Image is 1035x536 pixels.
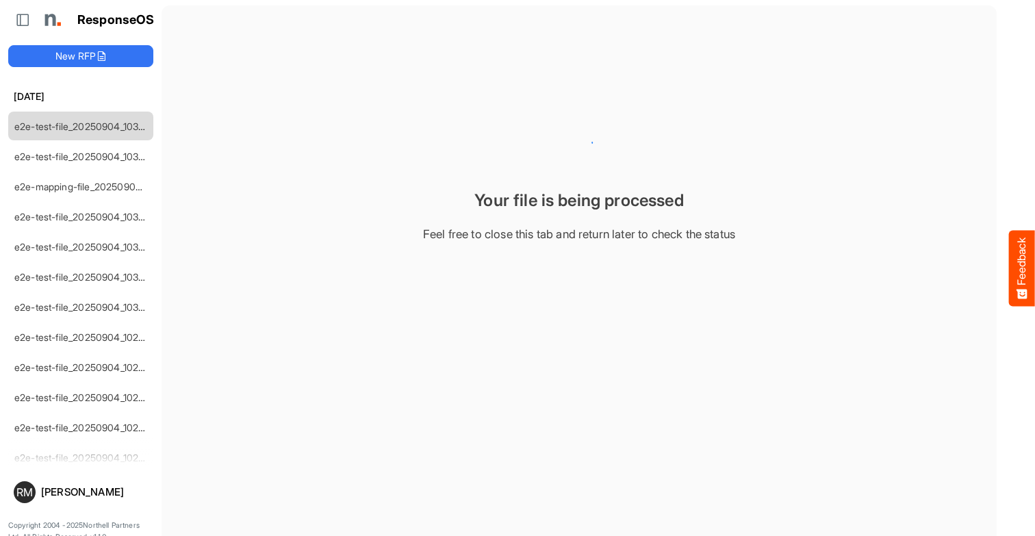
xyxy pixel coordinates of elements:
img: Northell [38,6,65,34]
a: e2e-test-file_20250904_103057 [14,271,155,283]
a: e2e-test-file_20250904_102936 [14,361,155,373]
a: e2e-test-file_20250904_103142 [14,211,154,222]
a: e2e-test-file_20250904_102855 [14,422,155,433]
a: e2e-test-file_20250904_103133 [14,241,153,253]
button: New RFP [8,45,153,67]
h6: [DATE] [8,89,153,104]
h1: ResponseOS [77,13,155,27]
a: e2e-test-file_20250904_103245 [14,120,156,132]
div: Feel free to close this tab and return later to check the status [172,225,986,244]
a: e2e-test-file_20250904_103234 [14,151,156,162]
span: RM [16,487,33,498]
a: e2e-test-file_20250904_102951 [14,331,153,343]
div: Your file is being processed [172,187,986,214]
button: Feedback [1009,230,1035,306]
a: e2e-mapping-file_20250904_103150 [14,181,175,192]
a: e2e-test-file_20250904_103033 [14,301,156,313]
a: e2e-test-file_20250904_102922 [14,392,155,403]
div: [PERSON_NAME] [41,487,148,497]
